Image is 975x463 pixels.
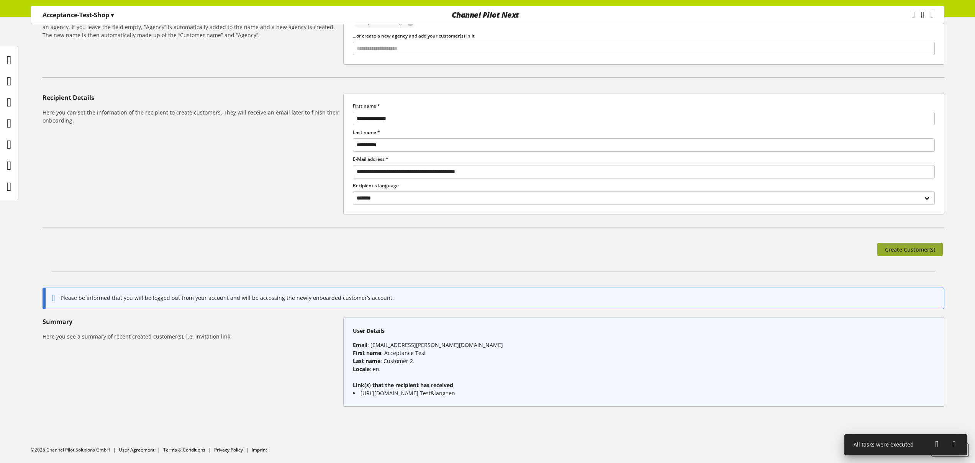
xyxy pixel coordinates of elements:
[353,365,935,373] p: : en
[214,447,243,453] a: Privacy Policy
[353,103,380,109] span: First name *
[163,447,205,453] a: Terms & Conditions
[43,15,340,39] h6: Either select an existing agency to assign the customer to or create a new agency. Each customer ...
[885,245,935,254] span: Create Customer(s)
[353,357,935,365] p: : Customer 2
[43,108,340,124] h6: Here you can set the information of the recipient to create customers. They will receive an email...
[353,349,381,357] b: First name
[43,10,114,20] p: Acceptance-Test-Shop
[854,441,914,448] span: All tasks were executed
[353,327,935,335] h2: User Details
[353,182,399,189] span: Recipient's language
[353,341,935,349] p: : [EMAIL_ADDRESS][PERSON_NAME][DOMAIN_NAME]
[353,357,380,365] b: Last name
[43,317,340,326] h5: Summary
[111,11,114,19] span: ▾
[353,33,475,39] span: ...or create a new agency and add your customer(s) in it
[353,341,367,348] b: Email
[361,389,455,397] a: [URL][DOMAIN_NAME] Test&lang=en
[877,243,943,256] button: Create Customer(s)
[61,294,941,303] div: Please be informed that you will be logged out from your account and will be accessing the newly ...
[43,332,340,340] h6: Here you see a summary of recent created customer(s), i.e. invitation link
[353,156,388,162] span: E-Mail address *
[31,6,944,24] nav: main navigation
[252,447,267,453] a: Imprint
[353,349,935,357] p: : Acceptance Test
[43,93,340,102] h5: Recipient Details
[353,381,935,389] h2: Link(s) that the recipient has received
[31,447,119,453] li: ©2025 Channel Pilot Solutions GmbH
[353,129,380,136] span: Last name *
[119,447,154,453] a: User Agreement
[353,365,370,373] b: Locale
